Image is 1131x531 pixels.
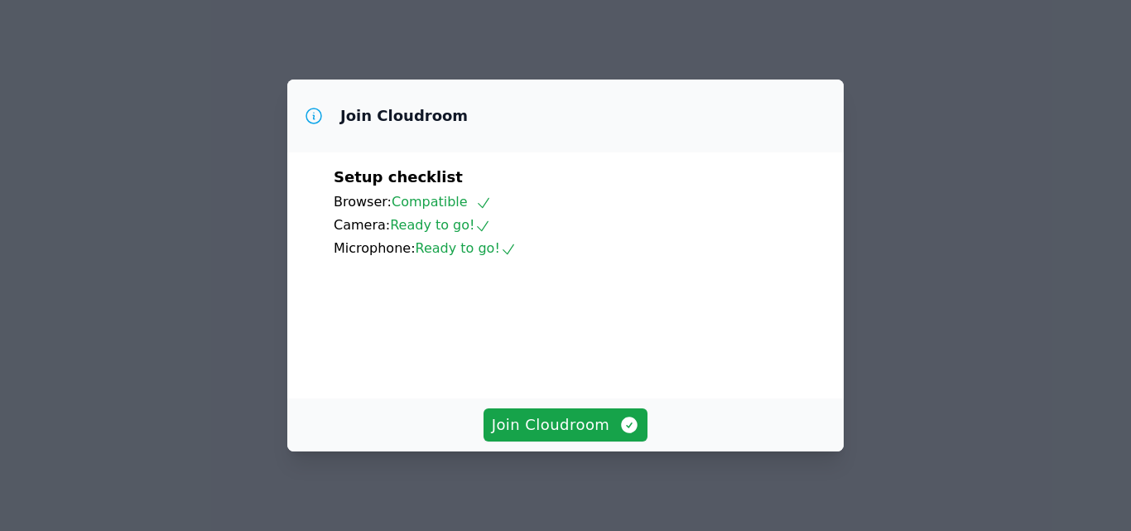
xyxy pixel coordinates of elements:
[392,194,492,210] span: Compatible
[334,240,416,256] span: Microphone:
[334,217,390,233] span: Camera:
[416,240,517,256] span: Ready to go!
[340,106,468,126] h3: Join Cloudroom
[334,168,463,186] span: Setup checklist
[390,217,491,233] span: Ready to go!
[492,413,640,437] span: Join Cloudroom
[334,194,392,210] span: Browser:
[484,408,648,442] button: Join Cloudroom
